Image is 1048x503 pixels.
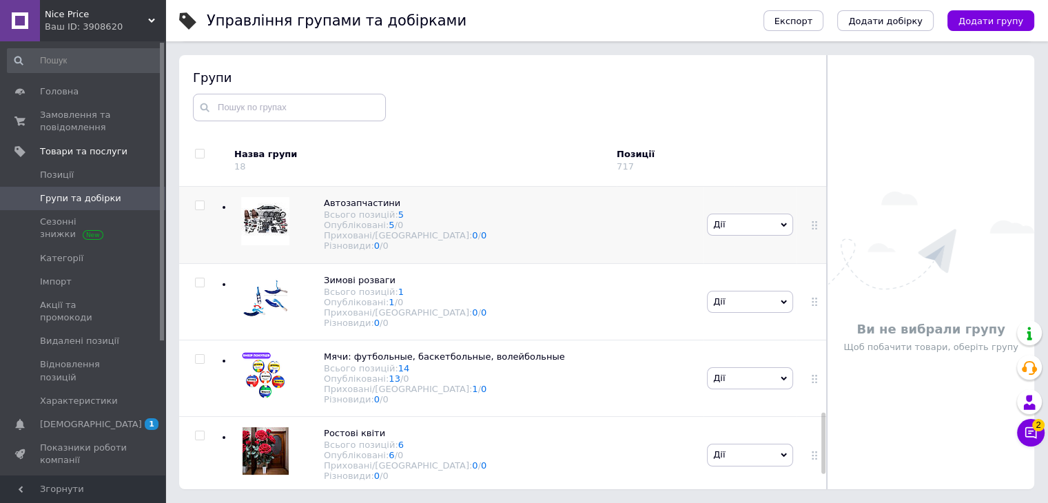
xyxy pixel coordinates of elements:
[834,341,1027,353] p: Щоб побачити товари, оберіть групу
[472,307,477,318] a: 0
[617,148,734,161] div: Позиції
[380,471,389,481] span: /
[241,351,289,399] img: Мячи: футбольные, баскетбольные, волейбольные
[774,16,813,26] span: Експорт
[389,450,394,460] a: 6
[193,69,813,86] div: Групи
[324,307,486,318] div: Приховані/[GEOGRAPHIC_DATA]:
[398,363,410,373] a: 14
[324,460,486,471] div: Приховані/[GEOGRAPHIC_DATA]:
[40,276,72,288] span: Імпорт
[389,297,394,307] a: 1
[380,318,389,328] span: /
[1017,419,1045,446] button: Чат з покупцем2
[382,240,388,251] div: 0
[713,449,725,460] span: Дії
[234,148,606,161] div: Назва групи
[834,320,1027,338] p: Ви не вибрали групу
[481,460,486,471] a: 0
[40,85,79,98] span: Головна
[617,161,634,172] div: 717
[478,307,487,318] span: /
[398,440,404,450] a: 6
[40,442,127,466] span: Показники роботи компанії
[481,307,486,318] a: 0
[40,252,83,265] span: Категорії
[374,394,380,404] a: 0
[40,335,119,347] span: Видалені позиції
[40,109,127,134] span: Замовлення та повідомлення
[324,394,565,404] div: Різновиди:
[193,94,386,121] input: Пошук по групах
[389,373,400,384] a: 13
[713,296,725,307] span: Дії
[472,230,477,240] a: 0
[400,373,409,384] span: /
[1032,415,1045,427] span: 2
[324,275,395,285] span: Зимові розваги
[241,197,289,245] img: Автозапчастини
[324,373,565,384] div: Опубліковані:
[324,230,486,240] div: Приховані/[GEOGRAPHIC_DATA]:
[234,161,246,172] div: 18
[398,220,403,230] div: 0
[398,209,404,220] a: 5
[40,169,74,181] span: Позиції
[45,8,148,21] span: Nice Price
[243,427,289,475] img: Ростові квіти
[324,450,486,460] div: Опубліковані:
[40,358,127,383] span: Відновлення позицій
[374,240,380,251] a: 0
[241,274,289,322] img: Зимові розваги
[324,351,565,362] span: Мячи: футбольные, баскетбольные, волейбольные
[380,240,389,251] span: /
[40,299,127,324] span: Акції та промокоди
[472,460,477,471] a: 0
[40,418,142,431] span: [DEMOGRAPHIC_DATA]
[324,440,486,450] div: Всього позицій:
[374,318,380,328] a: 0
[398,297,403,307] div: 0
[324,220,486,230] div: Опубліковані:
[481,230,486,240] a: 0
[958,16,1023,26] span: Додати групу
[145,418,158,430] span: 1
[837,10,934,31] button: Додати добірку
[395,450,404,460] span: /
[472,384,477,394] a: 1
[713,373,725,383] span: Дії
[40,145,127,158] span: Товари та послуги
[382,394,388,404] div: 0
[382,318,388,328] div: 0
[395,297,404,307] span: /
[374,471,380,481] a: 0
[763,10,824,31] button: Експорт
[713,219,725,229] span: Дії
[380,394,389,404] span: /
[7,48,163,73] input: Пошук
[398,287,404,297] a: 1
[324,240,486,251] div: Різновиди:
[947,10,1034,31] button: Додати групу
[324,384,565,394] div: Приховані/[GEOGRAPHIC_DATA]:
[848,16,923,26] span: Додати добірку
[324,363,565,373] div: Всього позицій:
[40,395,118,407] span: Характеристики
[478,230,487,240] span: /
[324,428,385,438] span: Ростові квіти
[481,384,486,394] a: 0
[45,21,165,33] div: Ваш ID: 3908620
[324,318,486,328] div: Різновиди:
[40,216,127,240] span: Сезонні знижки
[324,297,486,307] div: Опубліковані:
[398,450,403,460] div: 0
[478,460,487,471] span: /
[324,471,486,481] div: Різновиди:
[478,384,487,394] span: /
[40,192,121,205] span: Групи та добірки
[324,209,486,220] div: Всього позицій:
[324,198,400,208] span: Автозапчастини
[382,471,388,481] div: 0
[207,12,466,29] h1: Управління групами та добірками
[389,220,394,230] a: 5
